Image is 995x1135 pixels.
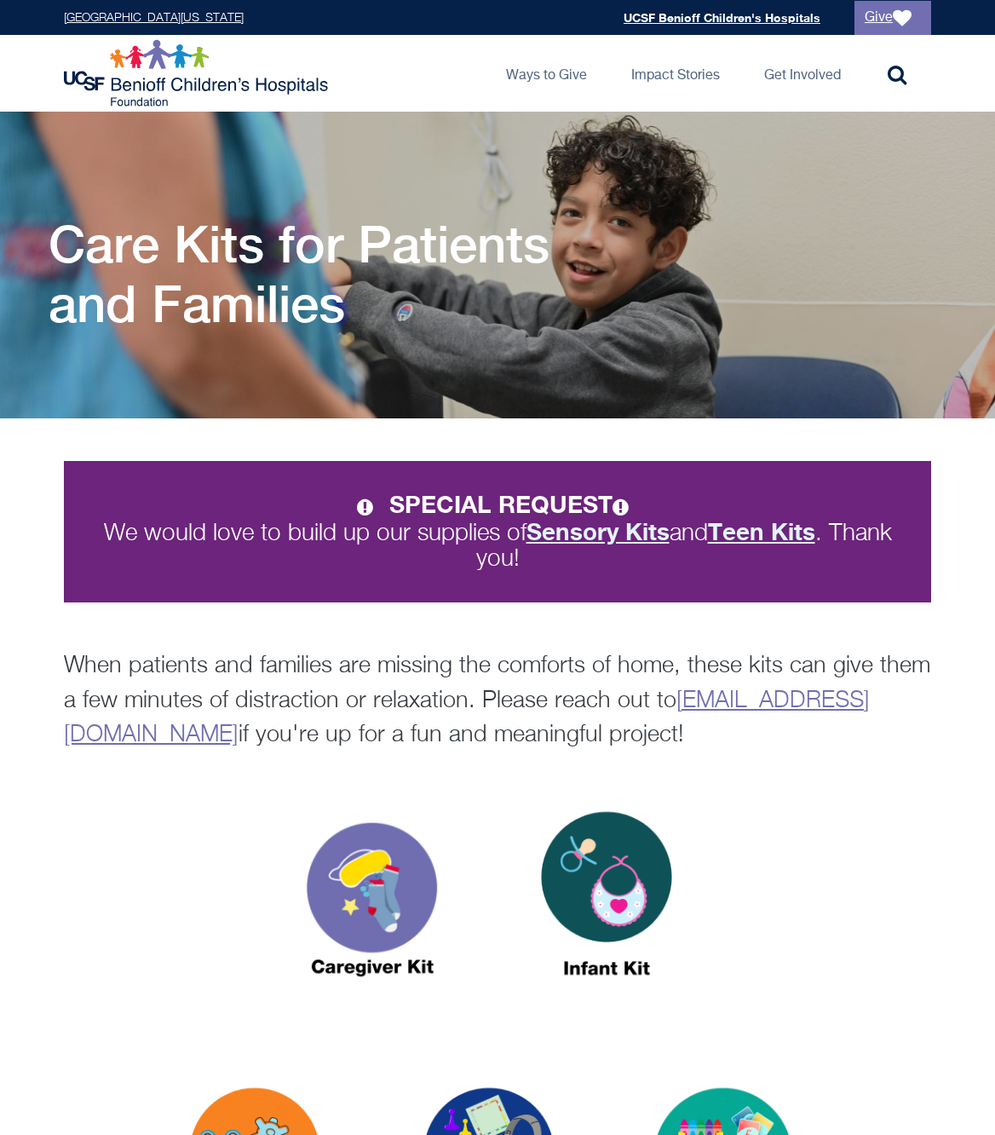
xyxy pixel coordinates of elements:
strong: SPECIAL REQUEST [389,490,638,518]
a: Impact Stories [618,35,733,112]
img: infant kit [500,779,713,1024]
p: When patients and families are missing the comforts of home, these kits can give them a few minut... [64,649,931,753]
img: caregiver kit [266,779,479,1024]
strong: Sensory Kits [526,517,670,545]
a: Get Involved [751,35,854,112]
img: Logo for UCSF Benioff Children's Hospitals Foundation [64,39,332,107]
a: Teen Kits [708,521,815,545]
a: Give [854,1,931,35]
a: Ways to Give [492,35,601,112]
a: Sensory Kits [526,521,670,545]
p: We would love to build up our supplies of and . Thank you! [95,492,900,572]
strong: Teen Kits [708,517,815,545]
h1: Care Kits for Patients and Families [49,214,628,333]
a: UCSF Benioff Children's Hospitals [624,10,820,25]
a: [GEOGRAPHIC_DATA][US_STATE] [64,12,244,24]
